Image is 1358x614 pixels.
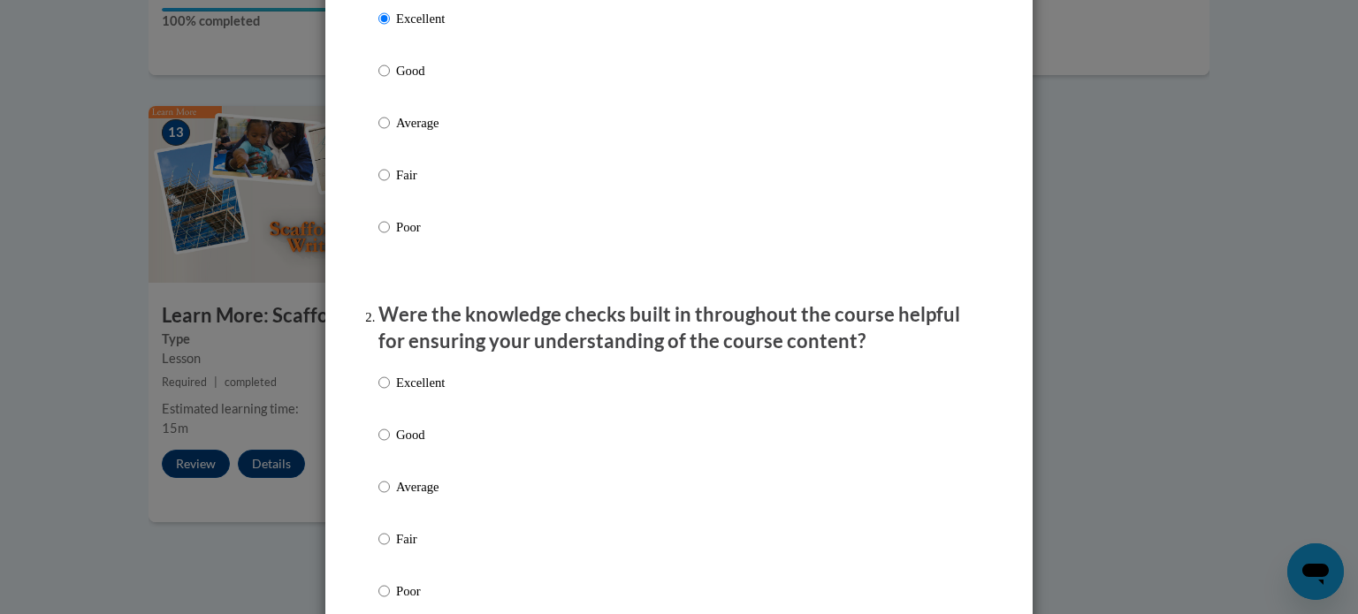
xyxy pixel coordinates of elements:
[396,477,445,497] p: Average
[378,165,390,185] input: Fair
[396,425,445,444] p: Good
[396,9,445,28] p: Excellent
[378,581,390,601] input: Poor
[378,425,390,444] input: Good
[378,477,390,497] input: Average
[378,9,390,28] input: Excellent
[378,61,390,80] input: Good
[396,165,445,185] p: Fair
[396,581,445,601] p: Poor
[396,113,445,133] p: Average
[396,61,445,80] p: Good
[378,113,390,133] input: Average
[396,217,445,237] p: Poor
[378,301,980,356] p: Were the knowledge checks built in throughout the course helpful for ensuring your understanding ...
[378,373,390,392] input: Excellent
[396,373,445,392] p: Excellent
[378,217,390,237] input: Poor
[378,529,390,549] input: Fair
[396,529,445,549] p: Fair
